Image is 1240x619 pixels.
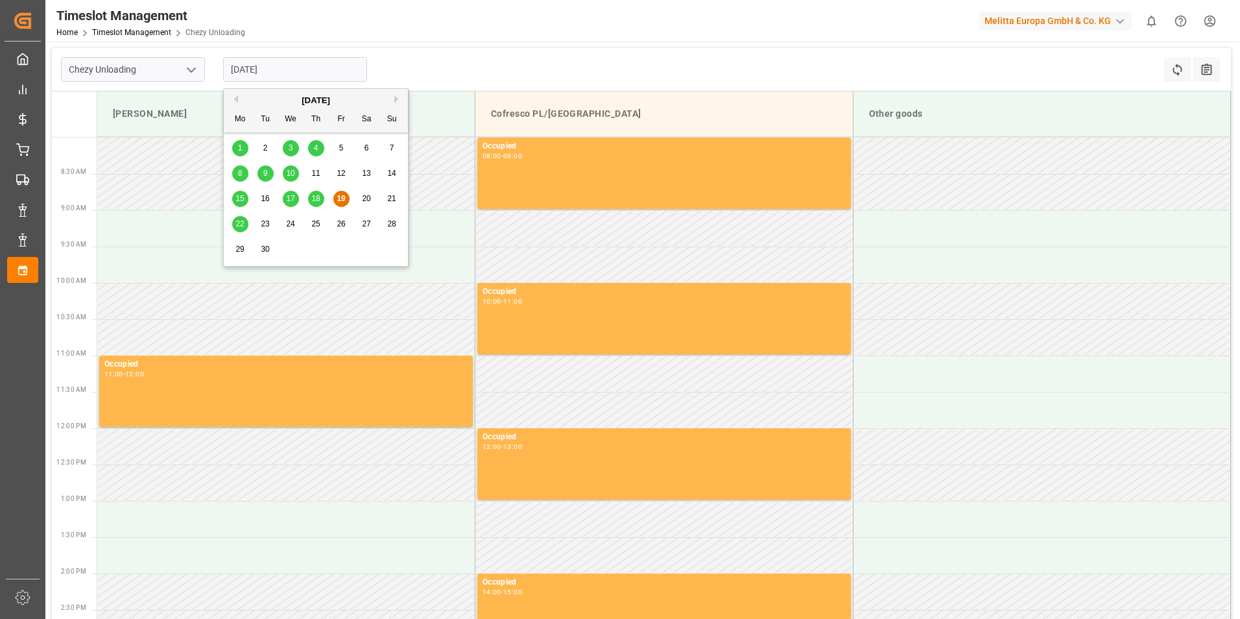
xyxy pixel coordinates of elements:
button: Melitta Europa GmbH & Co. KG [979,8,1137,33]
span: 4 [314,143,318,152]
div: Tu [257,112,274,128]
div: Choose Thursday, September 25th, 2025 [308,216,324,232]
div: Choose Friday, September 19th, 2025 [333,191,350,207]
span: 18 [311,194,320,203]
span: 11:00 AM [56,350,86,357]
div: Melitta Europa GmbH & Co. KG [979,12,1132,30]
div: 09:00 [503,153,522,159]
button: Next Month [394,95,402,103]
span: 26 [337,219,345,228]
div: Cofresco PL/[GEOGRAPHIC_DATA] [486,102,842,126]
div: - [501,153,503,159]
span: 15 [235,194,244,203]
span: 8 [238,169,243,178]
div: Occupied [483,576,846,589]
div: Occupied [104,358,468,371]
span: 10:00 AM [56,277,86,284]
div: Choose Thursday, September 11th, 2025 [308,165,324,182]
span: 10:30 AM [56,313,86,321]
div: Choose Thursday, September 4th, 2025 [308,140,324,156]
div: Choose Wednesday, September 24th, 2025 [283,216,299,232]
button: show 0 new notifications [1137,6,1166,36]
div: 15:00 [503,589,522,595]
div: Choose Saturday, September 6th, 2025 [359,140,375,156]
span: 13 [362,169,370,178]
span: 9:30 AM [61,241,86,248]
div: Choose Tuesday, September 16th, 2025 [257,191,274,207]
div: Choose Saturday, September 27th, 2025 [359,216,375,232]
div: We [283,112,299,128]
span: 1 [238,143,243,152]
span: 29 [235,245,244,254]
div: Other goods [864,102,1221,126]
span: 12:30 PM [56,459,86,466]
div: [DATE] [224,94,408,107]
div: Sa [359,112,375,128]
span: 20 [362,194,370,203]
div: 08:00 [483,153,501,159]
span: 8:30 AM [61,168,86,175]
div: Su [384,112,400,128]
div: [PERSON_NAME] [108,102,464,126]
div: Choose Wednesday, September 10th, 2025 [283,165,299,182]
span: 10 [286,169,294,178]
span: 2:00 PM [61,568,86,575]
button: Help Center [1166,6,1195,36]
div: Choose Tuesday, September 23rd, 2025 [257,216,274,232]
span: 11 [311,169,320,178]
span: 28 [387,219,396,228]
div: 12:00 [483,444,501,450]
span: 14 [387,169,396,178]
div: Th [308,112,324,128]
span: 24 [286,219,294,228]
input: Type to search/select [61,57,205,82]
span: 5 [339,143,344,152]
div: 12:00 [125,371,144,377]
a: Timeslot Management [92,28,171,37]
div: Choose Monday, September 29th, 2025 [232,241,248,258]
div: Choose Monday, September 22nd, 2025 [232,216,248,232]
span: 12 [337,169,345,178]
span: 16 [261,194,269,203]
div: Choose Saturday, September 20th, 2025 [359,191,375,207]
div: Choose Wednesday, September 17th, 2025 [283,191,299,207]
div: Choose Monday, September 15th, 2025 [232,191,248,207]
div: - [123,371,125,377]
div: Choose Monday, September 1st, 2025 [232,140,248,156]
span: 9:00 AM [61,204,86,212]
button: open menu [181,60,200,80]
div: Timeslot Management [56,6,245,25]
div: Choose Friday, September 26th, 2025 [333,216,350,232]
div: Choose Sunday, September 14th, 2025 [384,165,400,182]
div: 14:00 [483,589,501,595]
span: 25 [311,219,320,228]
div: - [501,298,503,304]
span: 7 [390,143,394,152]
span: 2 [263,143,268,152]
span: 2:30 PM [61,604,86,611]
div: Choose Sunday, September 28th, 2025 [384,216,400,232]
span: 3 [289,143,293,152]
a: Home [56,28,78,37]
span: 22 [235,219,244,228]
div: - [501,444,503,450]
span: 1:00 PM [61,495,86,502]
span: 30 [261,245,269,254]
div: Fr [333,112,350,128]
div: 10:00 [483,298,501,304]
span: 17 [286,194,294,203]
span: 19 [337,194,345,203]
div: Choose Tuesday, September 2nd, 2025 [257,140,274,156]
input: DD-MM-YYYY [223,57,367,82]
div: Occupied [483,431,846,444]
span: 21 [387,194,396,203]
div: Choose Friday, September 5th, 2025 [333,140,350,156]
div: Mo [232,112,248,128]
div: - [501,589,503,595]
div: Choose Sunday, September 7th, 2025 [384,140,400,156]
div: Choose Saturday, September 13th, 2025 [359,165,375,182]
div: 13:00 [503,444,522,450]
div: Choose Sunday, September 21st, 2025 [384,191,400,207]
div: month 2025-09 [228,136,405,262]
div: Choose Tuesday, September 30th, 2025 [257,241,274,258]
